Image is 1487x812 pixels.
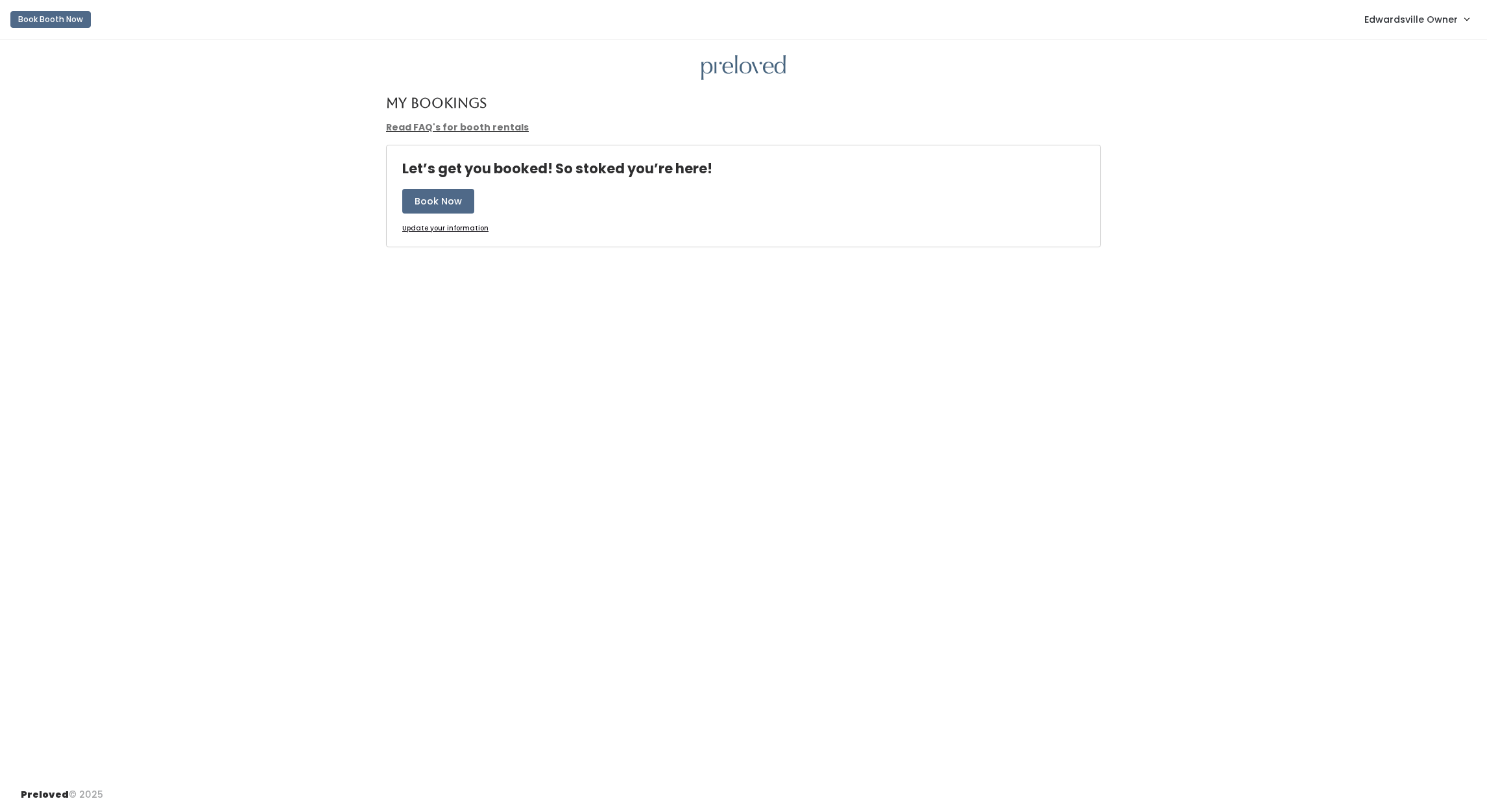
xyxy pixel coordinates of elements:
a: Book Booth Now [10,5,91,34]
u: Update your information [402,223,489,233]
a: Edwardsville Owner [1351,5,1482,33]
button: Book Booth Now [10,11,91,28]
a: Read FAQ's for booth rentals [386,121,529,134]
h4: Let’s get you booked! So stoked you’re here! [402,161,712,176]
h4: My Bookings [386,95,487,110]
img: preloved logo [701,55,786,80]
div: © 2025 [21,778,103,802]
span: Preloved [21,788,69,801]
button: Book Now [402,189,474,214]
a: Update your information [402,224,489,234]
span: Edwardsville Owner [1364,12,1458,27]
